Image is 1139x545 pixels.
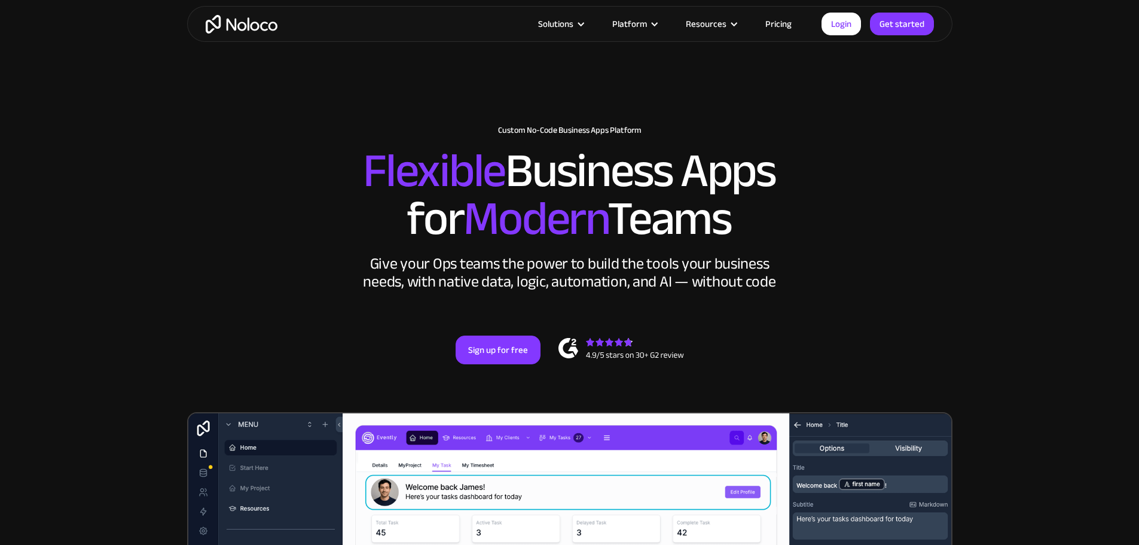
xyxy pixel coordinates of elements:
[538,16,573,32] div: Solutions
[363,126,505,215] span: Flexible
[523,16,597,32] div: Solutions
[822,13,861,35] a: Login
[612,16,647,32] div: Platform
[456,336,541,364] a: Sign up for free
[206,15,277,34] a: home
[199,147,940,243] h2: Business Apps for Teams
[597,16,671,32] div: Platform
[361,255,779,291] div: Give your Ops teams the power to build the tools your business needs, with native data, logic, au...
[463,174,607,263] span: Modern
[671,16,750,32] div: Resources
[686,16,726,32] div: Resources
[870,13,934,35] a: Get started
[199,126,940,135] h1: Custom No-Code Business Apps Platform
[750,16,807,32] a: Pricing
